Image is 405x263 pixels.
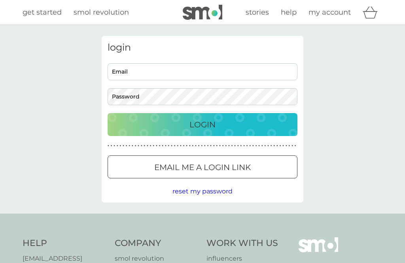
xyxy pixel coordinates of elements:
[281,8,297,17] span: help
[192,144,194,148] p: ●
[123,144,124,148] p: ●
[23,8,62,17] span: get started
[240,144,242,148] p: ●
[308,8,351,17] span: my account
[168,144,170,148] p: ●
[183,144,185,148] p: ●
[153,144,154,148] p: ●
[108,155,297,178] button: Email me a login link
[138,144,139,148] p: ●
[207,144,209,148] p: ●
[219,144,221,148] p: ●
[246,8,269,17] span: stories
[177,144,178,148] p: ●
[234,144,236,148] p: ●
[189,144,191,148] p: ●
[195,144,197,148] p: ●
[147,144,148,148] p: ●
[210,144,212,148] p: ●
[295,144,296,148] p: ●
[132,144,133,148] p: ●
[174,144,176,148] p: ●
[129,144,130,148] p: ●
[165,144,167,148] p: ●
[108,42,297,53] h3: login
[172,186,233,197] button: reset my password
[120,144,121,148] p: ●
[189,118,216,131] p: Login
[74,8,129,17] span: smol revolution
[222,144,224,148] p: ●
[108,113,297,136] button: Login
[261,144,263,148] p: ●
[204,144,206,148] p: ●
[162,144,163,148] p: ●
[282,144,284,148] p: ●
[172,187,233,195] span: reset my password
[281,7,297,18] a: help
[114,144,115,148] p: ●
[280,144,281,148] p: ●
[271,144,272,148] p: ●
[265,144,266,148] p: ●
[159,144,161,148] p: ●
[237,144,239,148] p: ●
[308,7,351,18] a: my account
[180,144,182,148] p: ●
[135,144,136,148] p: ●
[154,161,251,174] p: Email me a login link
[252,144,254,148] p: ●
[225,144,227,148] p: ●
[246,144,248,148] p: ●
[273,144,275,148] p: ●
[201,144,202,148] p: ●
[243,144,245,148] p: ●
[255,144,257,148] p: ●
[228,144,230,148] p: ●
[291,144,293,148] p: ●
[171,144,172,148] p: ●
[363,4,382,20] div: basket
[286,144,287,148] p: ●
[150,144,151,148] p: ●
[108,144,109,148] p: ●
[126,144,127,148] p: ●
[267,144,269,148] p: ●
[156,144,157,148] p: ●
[144,144,146,148] p: ●
[23,7,62,18] a: get started
[216,144,218,148] p: ●
[276,144,278,148] p: ●
[117,144,118,148] p: ●
[289,144,290,148] p: ●
[231,144,233,148] p: ●
[111,144,112,148] p: ●
[141,144,142,148] p: ●
[186,144,187,148] p: ●
[198,144,200,148] p: ●
[23,237,107,250] h4: Help
[246,7,269,18] a: stories
[74,7,129,18] a: smol revolution
[183,5,222,20] img: smol
[249,144,251,148] p: ●
[206,237,278,250] h4: Work With Us
[115,237,199,250] h4: Company
[258,144,260,148] p: ●
[213,144,215,148] p: ●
